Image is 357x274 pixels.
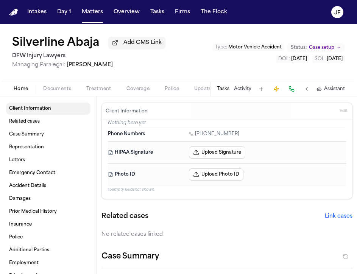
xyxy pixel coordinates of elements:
[108,37,165,49] button: Add CMS Link
[101,211,148,222] h2: Related cases
[278,57,290,61] span: DOL :
[189,168,243,181] button: Upload Photo ID
[6,193,90,205] a: Damages
[217,86,229,92] button: Tasks
[316,86,345,92] button: Assistant
[286,84,297,94] button: Make a Call
[291,57,307,61] span: [DATE]
[6,103,90,115] a: Client Information
[198,5,230,19] button: The Flock
[309,45,334,51] span: Case setup
[213,44,284,51] button: Edit Type: Motor Vehicle Accident
[108,146,184,159] dt: HIPAA Signature
[271,84,282,94] button: Create Immediate Task
[256,84,267,94] button: Add Task
[189,146,245,159] button: Upload Signature
[14,86,28,92] span: Home
[6,180,90,192] a: Accident Details
[6,141,90,153] a: Representation
[325,213,352,220] button: Link cases
[12,36,99,50] h1: Silverline Abaja
[108,168,184,181] dt: Photo ID
[165,86,179,92] span: Police
[276,55,309,63] button: Edit DOL: 2025-08-07
[6,154,90,166] a: Letters
[108,120,346,128] p: Nothing here yet.
[287,43,345,52] button: Change status from Case setup
[123,39,162,47] span: Add CMS Link
[6,218,90,230] a: Insurance
[189,131,239,137] a: Call 1 (720) 980-4957
[101,231,352,238] div: No related cases linked
[101,251,159,263] h2: Case Summary
[327,57,343,61] span: [DATE]
[9,9,18,16] a: Home
[147,5,167,19] button: Tasks
[337,105,350,117] button: Edit
[108,131,145,137] span: Phone Numbers
[12,62,65,68] span: Managing Paralegal:
[315,57,326,61] span: SOL :
[6,231,90,243] a: Police
[79,5,106,19] button: Matters
[6,128,90,140] a: Case Summary
[24,5,50,19] button: Intakes
[6,257,90,269] a: Employment
[6,115,90,128] a: Related cases
[234,86,251,92] button: Activity
[312,55,345,63] button: Edit SOL: 2027-08-07
[86,86,111,92] span: Treatment
[67,62,113,68] span: [PERSON_NAME]
[12,36,99,50] button: Edit matter name
[9,9,18,16] img: Finch Logo
[54,5,74,19] button: Day 1
[215,45,227,50] span: Type :
[108,187,346,193] p: 15 empty fields not shown.
[324,86,345,92] span: Assistant
[12,51,165,61] h2: DFW Injury Lawyers
[104,108,149,114] h3: Client Information
[291,45,307,51] span: Status:
[6,167,90,179] a: Emergency Contact
[6,205,90,218] a: Prior Medical History
[172,5,193,19] button: Firms
[194,86,214,92] span: Updates
[126,86,150,92] span: Coverage
[340,109,348,114] span: Edit
[111,5,143,19] button: Overview
[228,45,282,50] span: Motor Vehicle Accident
[6,244,90,256] a: Additional Parties
[43,86,71,92] span: Documents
